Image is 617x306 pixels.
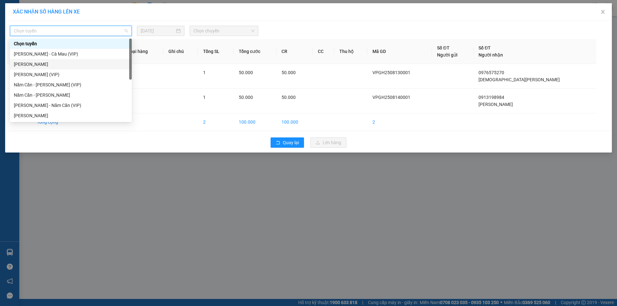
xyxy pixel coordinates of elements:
div: [PERSON_NAME] (VIP) [14,71,128,78]
button: Close [594,3,612,21]
span: Số ĐT [437,45,449,50]
span: 0976575270 [478,70,504,75]
img: logo.jpg [8,8,40,40]
th: Loại hàng [122,39,164,64]
div: [PERSON_NAME] [14,112,128,119]
td: 1 [7,64,32,89]
span: Chọn chuyến [193,26,255,36]
div: Hồ Chí Minh - Năm Căn (VIP) [10,100,132,110]
input: 14/08/2025 [141,27,175,34]
span: [PERSON_NAME] [478,102,513,107]
li: Hotline: 02839552959 [60,24,269,32]
span: VPGH2508130001 [372,70,410,75]
div: Cà Mau - Hồ Chí Minh [10,59,132,69]
span: [DEMOGRAPHIC_DATA][PERSON_NAME] [478,77,560,82]
div: Chọn tuyến [10,39,132,49]
td: 100.000 [276,113,313,131]
td: 2 [367,113,432,131]
button: uploadLên hàng [310,137,346,148]
span: Người nhận [478,52,503,57]
div: Năm Căn - [PERSON_NAME] (VIP) [14,81,128,88]
li: 26 Phó Cơ Điều, Phường 12 [60,16,269,24]
div: Năm Căn - Hồ Chí Minh [10,90,132,100]
td: 2 [198,113,234,131]
span: Quay lại [283,139,299,146]
span: 50.000 [239,95,253,100]
span: 1 [203,70,206,75]
div: Năm Căn - [PERSON_NAME] [14,92,128,99]
div: Năm Căn - Hồ Chí Minh (VIP) [10,80,132,90]
span: 50.000 [282,70,296,75]
span: VPGH2508140001 [372,95,410,100]
span: 50.000 [282,95,296,100]
span: Chọn tuyến [14,26,128,36]
div: Chọn tuyến [14,40,128,47]
div: [PERSON_NAME] [14,61,128,68]
div: [PERSON_NAME] - Năm Căn (VIP) [14,102,128,109]
span: XÁC NHẬN SỐ HÀNG LÊN XE [13,9,80,15]
span: 50.000 [239,70,253,75]
th: Tổng SL [198,39,234,64]
span: 1 [203,95,206,100]
span: Người gửi [437,52,458,57]
td: 100.000 [234,113,276,131]
b: GỬI : VP [PERSON_NAME] [8,47,112,57]
td: 2 [7,89,32,113]
th: Ghi chú [163,39,198,64]
span: close [600,9,605,14]
span: rollback [276,140,280,145]
th: CC [313,39,334,64]
span: 0913198984 [478,95,504,100]
div: [PERSON_NAME] - Cà Mau (VIP) [14,50,128,57]
th: Tổng cước [234,39,276,64]
div: Cà Mau - Hồ Chí Minh (VIP) [10,69,132,80]
div: Hồ Chí Minh - Cà Mau [10,110,132,121]
div: Hồ Chí Minh - Cà Mau (VIP) [10,49,132,59]
span: Số ĐT [478,45,491,50]
th: STT [7,39,32,64]
button: rollbackQuay lại [271,137,304,148]
th: Thu hộ [334,39,367,64]
th: Mã GD [367,39,432,64]
th: CR [276,39,313,64]
td: Tổng cộng [32,113,74,131]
